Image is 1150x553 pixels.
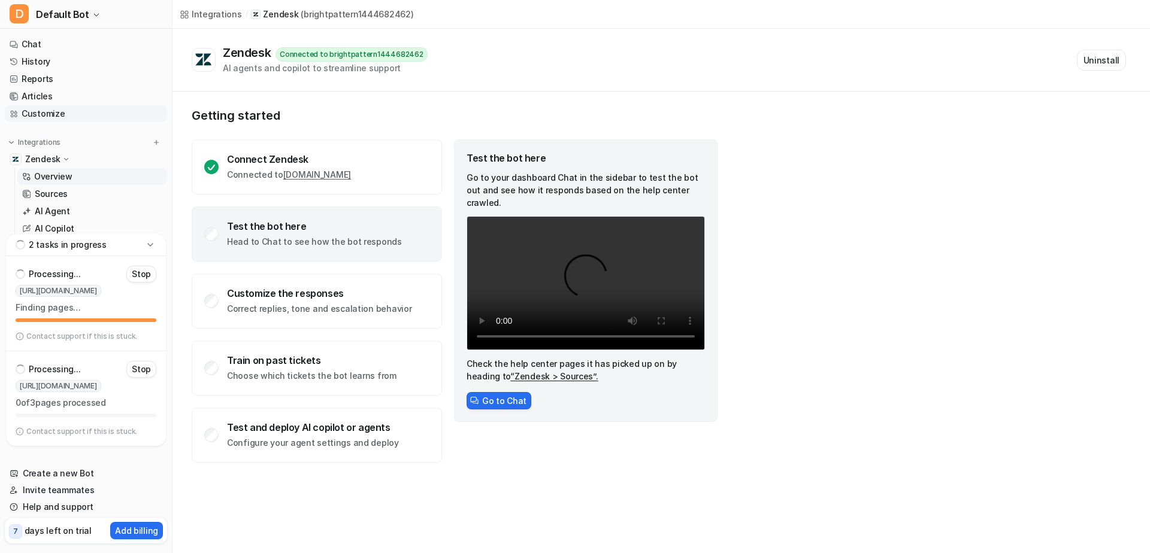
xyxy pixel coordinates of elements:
p: 7 [13,526,18,537]
a: Sources [17,186,167,202]
div: Zendesk [223,45,276,60]
a: Invite teammates [5,482,167,499]
p: Go to your dashboard Chat in the sidebar to test the bot out and see how it responds based on the... [467,171,705,209]
button: Uninstall [1077,50,1126,71]
p: Contact support if this is stuck. [26,427,137,436]
p: Connected to [227,169,351,181]
img: ChatIcon [470,396,479,405]
a: Help and support [5,499,167,515]
div: Connected to brightpattern1444682462 [276,47,427,62]
span: Default Bot [36,6,89,23]
a: History [5,53,167,70]
span: [URL][DOMAIN_NAME] [16,380,101,392]
p: AI Agent [35,205,70,217]
a: Customize [5,105,167,122]
p: Integrations [18,138,60,147]
button: Go to Chat [467,392,531,409]
button: Integrations [5,136,64,148]
div: Train on past tickets [227,354,397,366]
p: ( brightpattern1444682462 ) [301,8,413,20]
button: Stop [126,361,156,378]
a: Reports [5,71,167,87]
img: expand menu [7,138,16,147]
div: Test the bot here [227,220,402,232]
a: Articles [5,88,167,105]
div: Integrations [192,8,242,20]
p: 0 of 3 pages processed [16,397,156,409]
p: Contact support if this is stuck. [26,332,137,341]
p: Stop [132,363,151,375]
span: D [10,4,29,23]
p: Zendesk [263,8,298,20]
p: AI Copilot [35,223,74,235]
div: Customize the responses [227,287,411,299]
button: Add billing [110,522,163,539]
span: [URL][DOMAIN_NAME] [16,285,101,297]
p: 2 tasks in progress [29,239,107,251]
p: Overview [34,171,72,183]
div: Test and deploy AI copilot or agents [227,421,399,433]
a: Chat [5,36,167,53]
a: Zendesk(brightpattern1444682462) [251,8,413,20]
p: Getting started [192,108,719,123]
p: Finding pages… [16,302,156,314]
p: Head to Chat to see how the bot responds [227,236,402,248]
img: Zendesk logo [195,53,213,67]
img: Zendesk [12,156,19,163]
a: “Zendesk > Sources”. [510,371,598,381]
p: Choose which tickets the bot learns from [227,370,397,382]
p: Add billing [115,524,158,537]
a: AI Copilot [17,220,167,237]
span: / [246,9,248,20]
p: Configure your agent settings and deploy [227,437,399,449]
a: AI Agent [17,203,167,220]
a: Create a new Bot [5,465,167,482]
p: Sources [35,188,68,200]
p: Processing... [29,268,80,280]
p: Zendesk [25,153,60,165]
button: Stop [126,266,156,282]
p: days left on trial [25,524,92,537]
p: Processing... [29,363,80,375]
div: AI agents and copilot to streamline support [223,62,428,74]
div: Connect Zendesk [227,153,351,165]
div: Test the bot here [467,152,705,164]
video: Your browser does not support the video tag. [467,216,705,350]
a: [DOMAIN_NAME] [283,169,351,180]
img: menu_add.svg [152,138,161,147]
p: Correct replies, tone and escalation behavior [227,303,411,315]
a: Integrations [180,8,242,20]
a: Overview [17,168,167,185]
p: Stop [132,268,151,280]
p: Check the help center pages it has picked up on by heading to [467,357,705,382]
